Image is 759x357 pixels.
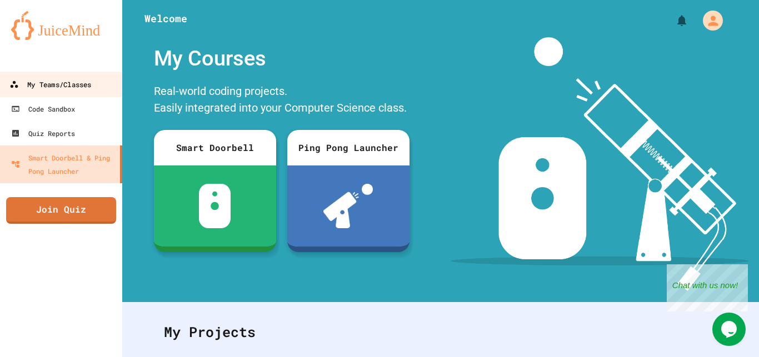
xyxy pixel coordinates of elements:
iframe: chat widget [667,264,748,311]
div: Ping Pong Launcher [287,130,410,165]
img: banner-image-my-projects.png [451,37,748,291]
div: Real-world coding projects. Easily integrated into your Computer Science class. [148,80,415,122]
div: My Projects [153,310,728,354]
div: My Notifications [655,11,691,30]
div: Code Sandbox [11,102,75,115]
div: My Courses [148,37,415,80]
div: My Teams/Classes [9,78,91,92]
div: Smart Doorbell [154,130,276,165]
img: ppl-with-ball.png [323,184,373,228]
img: sdb-white.svg [199,184,231,228]
div: Quiz Reports [11,127,75,140]
div: My Account [691,8,726,33]
a: Join Quiz [6,197,116,224]
div: Smart Doorbell & Ping Pong Launcher [11,151,116,178]
img: logo-orange.svg [11,11,111,40]
iframe: chat widget [712,313,748,346]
